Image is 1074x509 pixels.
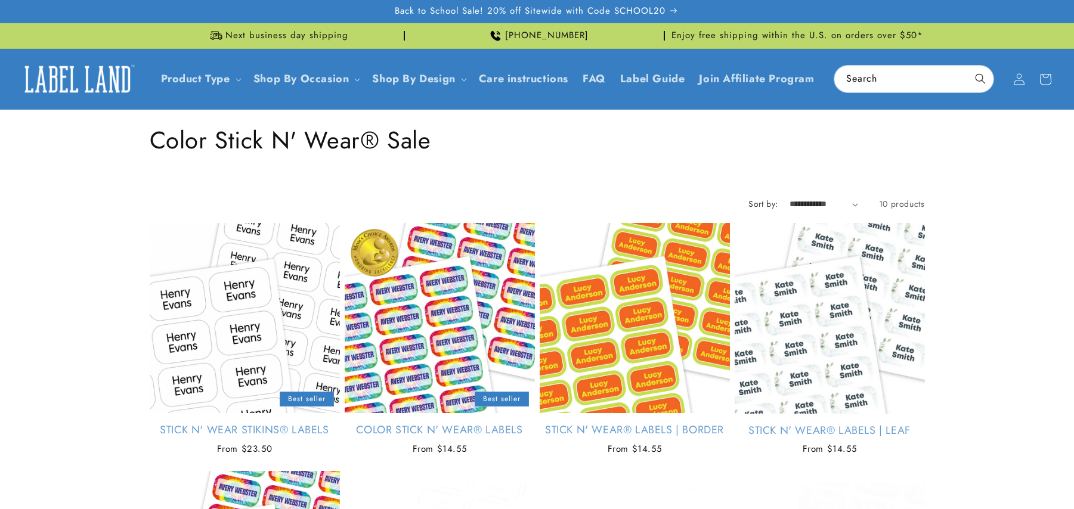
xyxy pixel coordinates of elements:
[14,56,142,102] a: Label Land
[410,23,665,48] div: Announcement
[345,423,535,437] a: Color Stick N' Wear® Labels
[150,423,340,437] a: Stick N' Wear Stikins® Labels
[150,125,925,156] h1: Color Stick N' Wear® Sale
[699,72,814,86] span: Join Affiliate Program
[748,198,778,210] label: Sort by:
[253,72,349,86] span: Shop By Occasion
[613,65,692,93] a: Label Guide
[365,65,471,93] summary: Shop By Design
[620,72,685,86] span: Label Guide
[372,71,455,86] a: Shop By Design
[395,5,666,17] span: Back to School Sale! 20% off Sitewide with Code SCHOOL20
[583,72,606,86] span: FAQ
[161,71,230,86] a: Product Type
[18,61,137,98] img: Label Land
[225,30,348,42] span: Next business day shipping
[479,72,568,86] span: Care instructions
[150,23,405,48] div: Announcement
[575,65,613,93] a: FAQ
[879,198,925,210] span: 10 products
[692,65,821,93] a: Join Affiliate Program
[472,65,575,93] a: Care instructions
[154,65,246,93] summary: Product Type
[246,65,366,93] summary: Shop By Occasion
[671,30,923,42] span: Enjoy free shipping within the U.S. on orders over $50*
[505,30,589,42] span: [PHONE_NUMBER]
[540,423,730,437] a: Stick N' Wear® Labels | Border
[967,66,993,92] button: Search
[670,23,925,48] div: Announcement
[735,424,925,437] a: Stick N' Wear® Labels | Leaf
